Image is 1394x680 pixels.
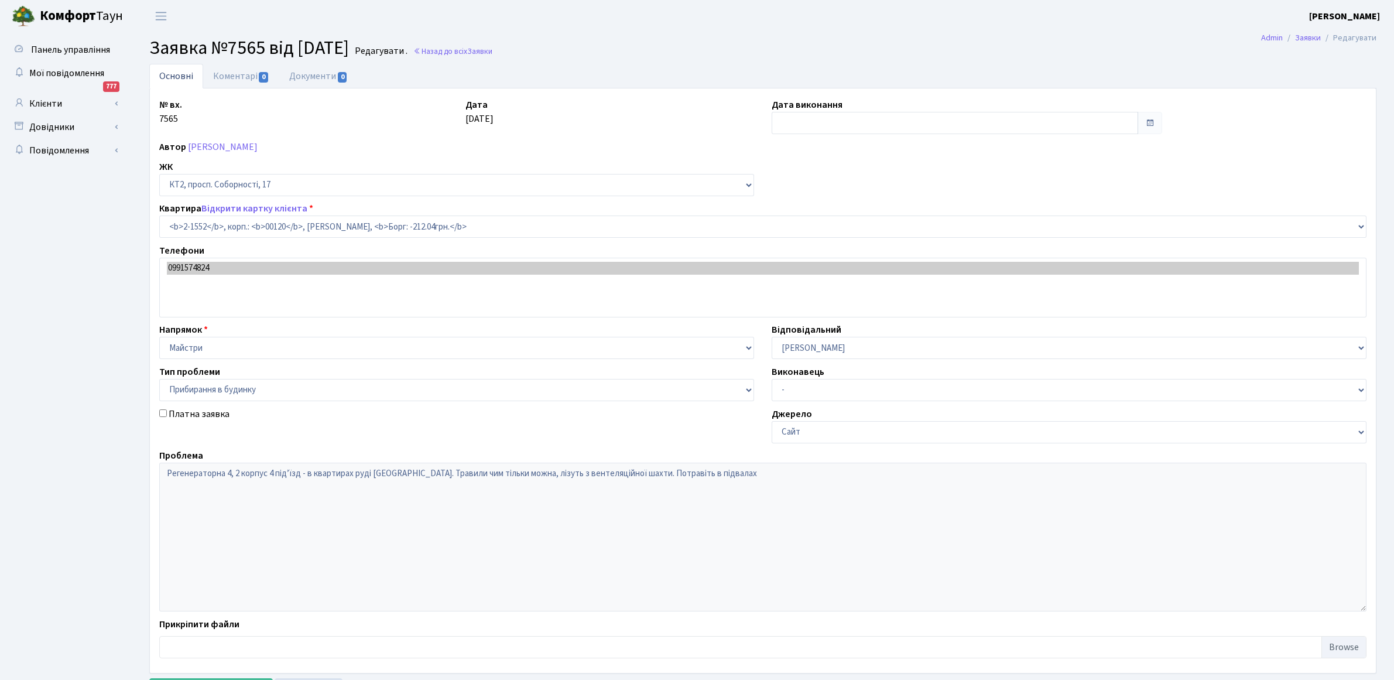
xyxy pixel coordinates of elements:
[169,407,230,421] label: Платна заявка
[167,262,1359,275] option: 0991574824
[6,38,123,61] a: Панель управління
[29,67,104,80] span: Мої повідомлення
[159,365,220,379] label: Тип проблеми
[146,6,176,26] button: Переключити навігацію
[159,98,182,112] label: № вх.
[1261,32,1283,44] a: Admin
[159,160,173,174] label: ЖК
[1309,9,1380,23] a: [PERSON_NAME]
[772,365,824,379] label: Виконавець
[149,35,349,61] span: Заявка №7565 від [DATE]
[40,6,123,26] span: Таун
[159,379,754,401] select: )
[352,46,407,57] small: Редагувати .
[6,61,123,85] a: Мої повідомлення777
[1309,10,1380,23] b: [PERSON_NAME]
[201,202,307,215] a: Відкрити картку клієнта
[159,323,208,337] label: Напрямок
[159,617,239,631] label: Прикріпити файли
[6,92,123,115] a: Клієнти
[772,323,841,337] label: Відповідальний
[6,115,123,139] a: Довідники
[467,46,492,57] span: Заявки
[159,463,1366,611] textarea: Регенераторна 4, 2 корпус 4 підʼїзд - в квартирах руді [GEOGRAPHIC_DATA]. Травили чим тільки можн...
[12,5,35,28] img: logo.png
[1244,26,1394,50] nav: breadcrumb
[159,449,203,463] label: Проблема
[1295,32,1321,44] a: Заявки
[203,64,279,88] a: Коментарі
[6,139,123,162] a: Повідомлення
[413,46,492,57] a: Назад до всіхЗаявки
[103,81,119,92] div: 777
[772,98,842,112] label: Дата виконання
[259,72,268,83] span: 0
[149,64,203,88] a: Основні
[338,72,347,83] span: 0
[188,141,258,153] a: [PERSON_NAME]
[150,98,457,134] div: 7565
[40,6,96,25] b: Комфорт
[457,98,763,134] div: [DATE]
[31,43,110,56] span: Панель управління
[159,244,204,258] label: Телефони
[772,407,812,421] label: Джерело
[159,201,313,216] label: Квартира
[159,216,1366,238] select: )
[279,64,358,88] a: Документи
[1321,32,1376,45] li: Редагувати
[159,140,186,154] label: Автор
[465,98,488,112] label: Дата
